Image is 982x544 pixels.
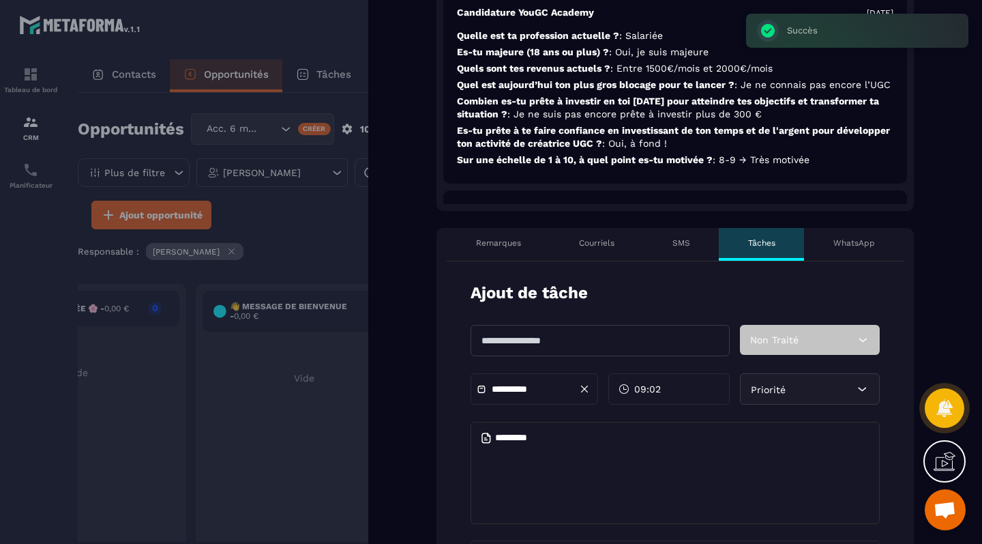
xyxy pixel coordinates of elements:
[471,282,588,304] p: Ajout de tâche
[750,334,799,345] span: Non Traité
[713,154,809,165] span: : 8-9 → Très motivée
[925,489,966,530] a: Ouvrir le chat
[751,384,786,395] span: Priorité
[476,238,521,248] p: Remarques
[672,238,690,248] p: SMS
[457,95,893,121] p: Combien es-tu prête à investir en toi [DATE] pour atteindre tes objectifs et transformer ta situa...
[634,382,661,396] span: 09:02
[833,238,875,248] p: WhatsApp
[579,238,614,248] p: Courriels
[457,154,893,167] p: Sur une échelle de 1 à 10, à quel point es-tu motivée ?
[457,124,893,150] p: Es-tu prête à te faire confiance en investissant de ton temps et de l'argent pour développer ton ...
[748,238,775,248] p: Tâches
[507,109,762,119] span: : Je ne suis pas encore prête à investir plus de 300 €
[602,138,667,149] span: : Oui, à fond !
